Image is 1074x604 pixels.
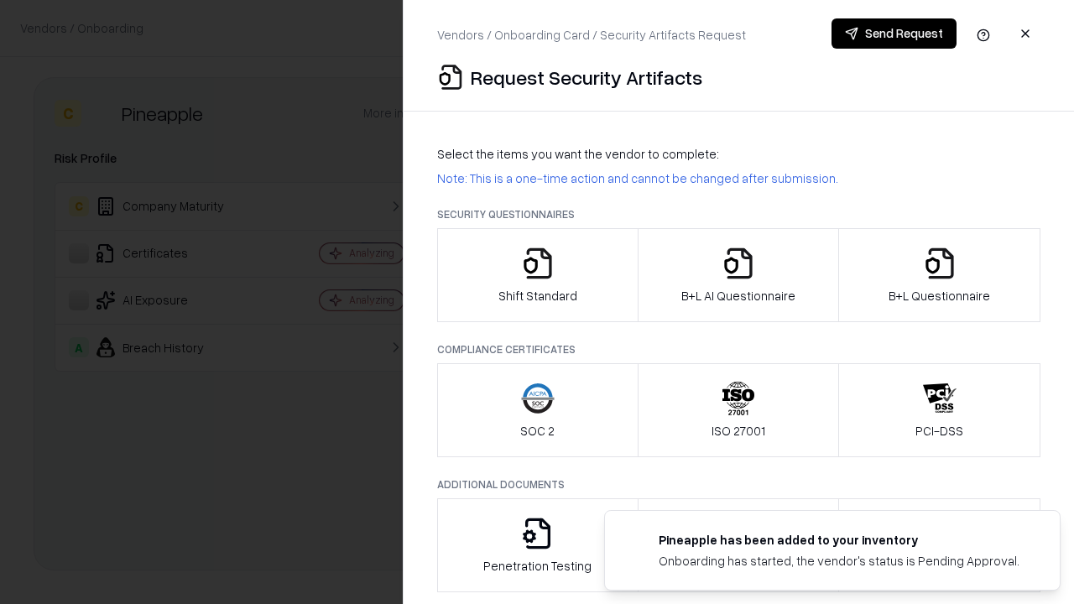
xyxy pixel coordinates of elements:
button: ISO 27001 [638,363,840,457]
p: Security Questionnaires [437,207,1040,221]
button: B+L Questionnaire [838,228,1040,322]
p: Compliance Certificates [437,342,1040,357]
p: Penetration Testing [483,557,592,575]
p: Note: This is a one-time action and cannot be changed after submission. [437,169,1040,187]
div: Onboarding has started, the vendor's status is Pending Approval. [659,552,1019,570]
button: B+L AI Questionnaire [638,228,840,322]
p: SOC 2 [520,422,555,440]
p: Additional Documents [437,477,1040,492]
button: Shift Standard [437,228,639,322]
button: Penetration Testing [437,498,639,592]
img: pineappleenergy.com [625,531,645,551]
p: Select the items you want the vendor to complete: [437,145,1040,163]
p: Vendors / Onboarding Card / Security Artifacts Request [437,26,746,44]
p: B+L AI Questionnaire [681,287,795,305]
button: Data Processing Agreement [838,498,1040,592]
button: PCI-DSS [838,363,1040,457]
p: B+L Questionnaire [889,287,990,305]
p: PCI-DSS [915,422,963,440]
button: Privacy Policy [638,498,840,592]
p: ISO 27001 [712,422,765,440]
p: Request Security Artifacts [471,64,702,91]
button: Send Request [832,18,957,49]
button: SOC 2 [437,363,639,457]
p: Shift Standard [498,287,577,305]
div: Pineapple has been added to your inventory [659,531,1019,549]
